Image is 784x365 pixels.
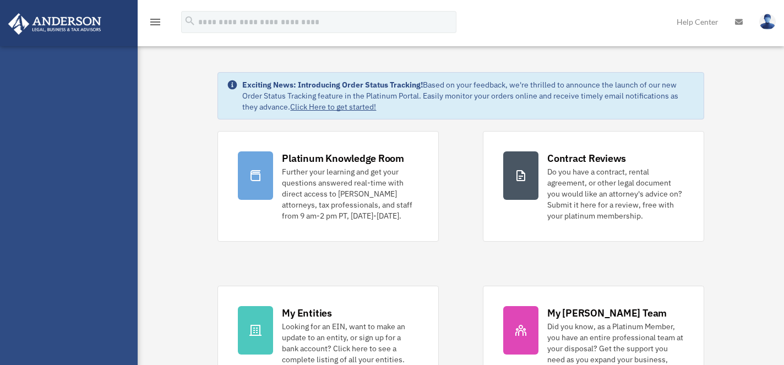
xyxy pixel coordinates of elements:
[547,306,667,320] div: My [PERSON_NAME] Team
[282,321,418,365] div: Looking for an EIN, want to make an update to an entity, or sign up for a bank account? Click her...
[282,166,418,221] div: Further your learning and get your questions answered real-time with direct access to [PERSON_NAM...
[149,19,162,29] a: menu
[5,13,105,35] img: Anderson Advisors Platinum Portal
[282,306,331,320] div: My Entities
[547,166,684,221] div: Do you have a contract, rental agreement, or other legal document you would like an attorney's ad...
[242,79,694,112] div: Based on your feedback, we're thrilled to announce the launch of our new Order Status Tracking fe...
[217,131,439,242] a: Platinum Knowledge Room Further your learning and get your questions answered real-time with dire...
[483,131,704,242] a: Contract Reviews Do you have a contract, rental agreement, or other legal document you would like...
[184,15,196,27] i: search
[282,151,404,165] div: Platinum Knowledge Room
[547,151,626,165] div: Contract Reviews
[149,15,162,29] i: menu
[759,14,776,30] img: User Pic
[242,80,423,90] strong: Exciting News: Introducing Order Status Tracking!
[290,102,376,112] a: Click Here to get started!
